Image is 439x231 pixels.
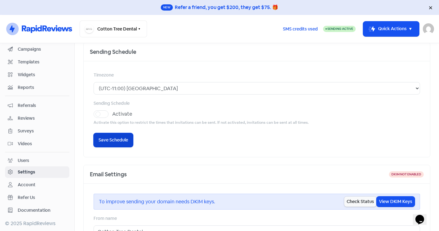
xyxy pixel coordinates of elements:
[5,125,69,137] a: Surveys
[363,21,419,36] button: Quick Actions
[5,205,69,216] a: Documentation
[18,194,67,201] span: Refer Us
[18,72,67,78] span: Widgets
[5,166,69,178] a: Settings
[18,141,67,147] span: Videos
[90,170,389,178] div: Email Settings
[5,100,69,111] a: Referrals
[18,207,67,214] span: Documentation
[18,46,67,53] span: Campaigns
[94,72,114,78] label: Timezone
[99,137,128,143] span: Save Schedule
[5,82,69,93] a: Reports
[423,23,434,35] img: User
[18,157,29,164] div: Users
[327,27,353,31] span: Sending Active
[5,192,69,203] a: Refer Us
[5,113,69,124] a: Reviews
[5,179,69,191] a: Account
[5,138,69,150] a: Videos
[161,4,173,11] span: New
[413,206,433,225] iframe: chat widget
[112,110,132,118] label: Activate
[94,120,420,126] small: Activate this option to restrict the times that invitations can be sent. If not activated, invita...
[175,4,278,11] div: Refer a friend, you get $200, they get $75. 🎁
[18,182,35,188] div: Account
[84,43,430,61] div: Sending Schedule
[18,115,67,122] span: Reviews
[5,69,69,81] a: Widgets
[283,26,318,32] span: SMS credits used
[5,44,69,55] a: Campaigns
[18,59,67,65] span: Templates
[344,196,377,207] button: Check Status
[5,56,69,68] a: Templates
[18,84,67,91] span: Reports
[94,215,117,222] label: From name
[94,133,133,147] button: Save Schedule
[389,171,424,178] div: DKIM not enabled
[18,128,67,134] span: Surveys
[18,102,67,109] span: Referrals
[18,169,35,175] div: Settings
[377,196,415,207] button: View DKIM Keys
[278,25,323,32] a: SMS credits used
[94,100,130,107] label: Sending Schedule
[5,155,69,166] a: Users
[323,25,356,33] a: Sending Active
[99,196,344,207] div: To improve sending your domain needs DKIM keys.
[80,21,147,37] button: Cotton Tree Dental
[5,220,69,227] div: © 2025 RapidReviews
